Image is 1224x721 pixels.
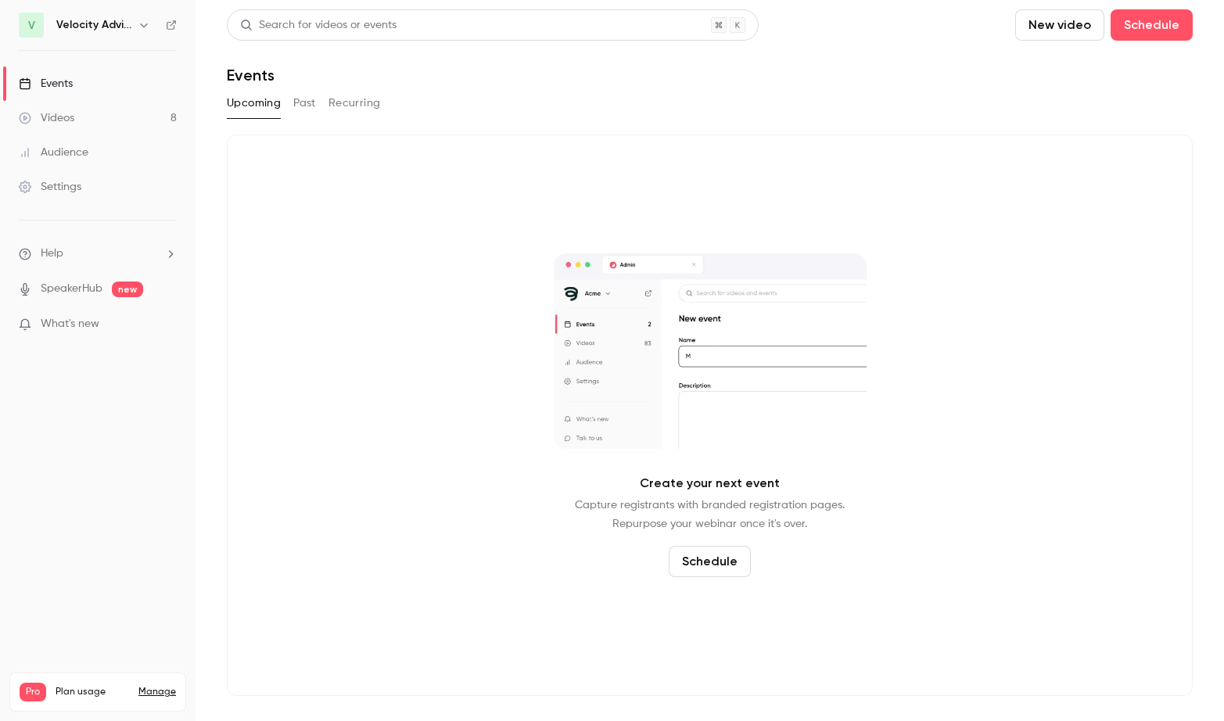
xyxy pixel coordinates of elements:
[227,91,281,116] button: Upcoming
[19,246,177,262] li: help-dropdown-opener
[20,683,46,701] span: Pro
[56,17,131,33] h6: Velocity Advisory Group
[227,66,275,84] h1: Events
[158,317,177,332] iframe: Noticeable Trigger
[19,110,74,126] div: Videos
[138,686,176,698] a: Manage
[19,76,73,91] div: Events
[293,91,316,116] button: Past
[19,145,88,160] div: Audience
[112,282,143,297] span: new
[575,496,845,533] p: Capture registrants with branded registration pages. Repurpose your webinar once it's over.
[28,17,35,34] span: V
[1015,9,1104,41] button: New video
[328,91,381,116] button: Recurring
[1111,9,1193,41] button: Schedule
[669,546,751,577] button: Schedule
[56,686,129,698] span: Plan usage
[41,281,102,297] a: SpeakerHub
[41,246,63,262] span: Help
[41,316,99,332] span: What's new
[19,179,81,195] div: Settings
[240,17,397,34] div: Search for videos or events
[640,474,780,493] p: Create your next event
